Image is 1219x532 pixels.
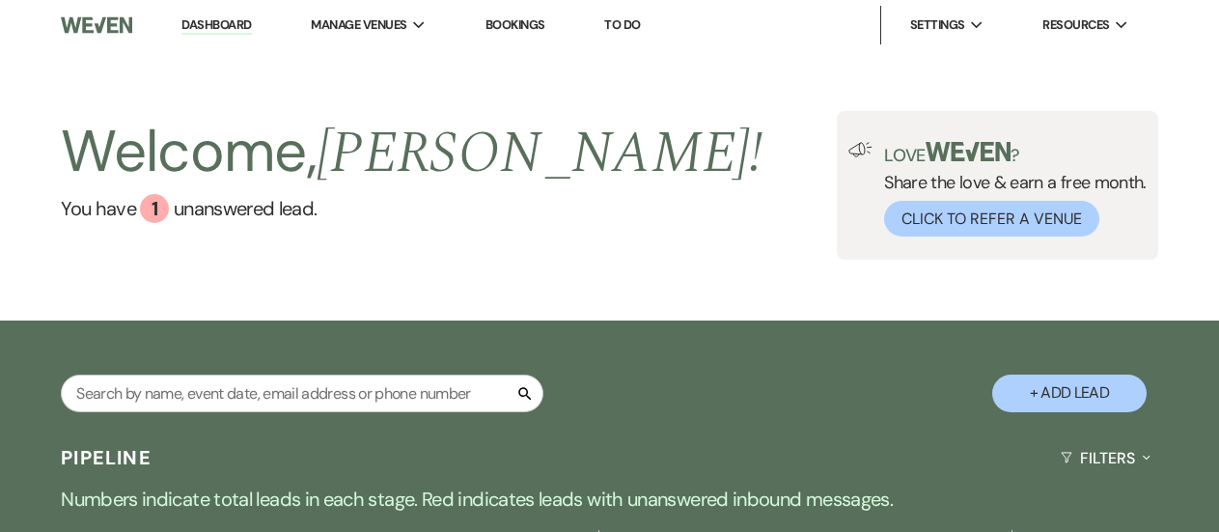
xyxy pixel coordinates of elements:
[873,142,1147,237] div: Share the love & earn a free month.
[604,16,640,33] a: To Do
[848,142,873,157] img: loud-speaker-illustration.svg
[61,444,152,471] h3: Pipeline
[311,15,406,35] span: Manage Venues
[1053,433,1158,484] button: Filters
[992,375,1147,412] button: + Add Lead
[140,194,169,223] div: 1
[926,142,1011,161] img: weven-logo-green.svg
[884,201,1099,237] button: Click to Refer a Venue
[485,16,545,33] a: Bookings
[61,375,543,412] input: Search by name, event date, email address or phone number
[61,5,132,45] img: Weven Logo
[181,16,251,35] a: Dashboard
[1042,15,1109,35] span: Resources
[317,109,762,198] span: [PERSON_NAME] !
[884,142,1147,164] p: Love ?
[61,194,762,223] a: You have 1 unanswered lead.
[910,15,965,35] span: Settings
[61,111,762,194] h2: Welcome,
